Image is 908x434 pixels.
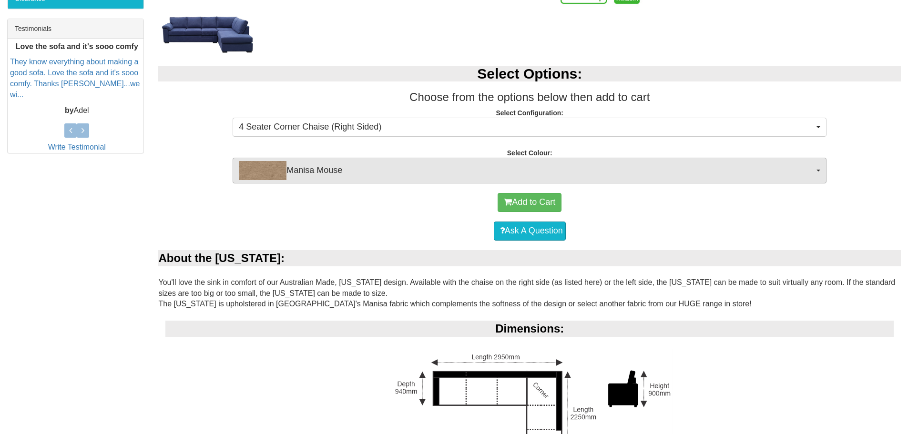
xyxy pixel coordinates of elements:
[239,161,814,180] span: Manisa Mouse
[477,66,582,81] b: Select Options:
[165,321,894,337] div: Dimensions:
[496,109,563,117] strong: Select Configuration:
[158,91,901,103] h3: Choose from the options below then add to cart
[498,193,561,212] button: Add to Cart
[65,106,74,114] b: by
[239,121,814,133] span: 4 Seater Corner Chaise (Right Sided)
[239,161,286,180] img: Manisa Mouse
[233,118,826,137] button: 4 Seater Corner Chaise (Right Sided)
[10,58,140,99] a: They know everything about making a good sofa. Love the sofa and it's sooo comfy. Thanks [PERSON_...
[16,42,138,50] b: Love the sofa and it's sooo comfy
[8,19,143,39] div: Testimonials
[10,105,143,116] p: Adel
[494,222,566,241] a: Ask A Question
[48,143,106,151] a: Write Testimonial
[233,158,826,183] button: Manisa MouseManisa Mouse
[507,149,552,157] strong: Select Colour:
[158,250,901,266] div: About the [US_STATE]:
